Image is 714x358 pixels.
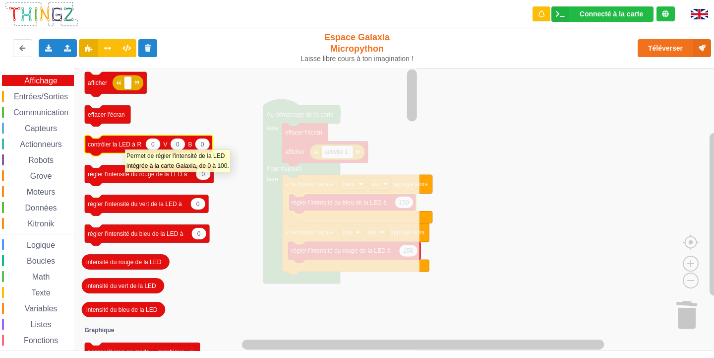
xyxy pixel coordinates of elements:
[25,188,57,196] span: Moteurs
[25,257,57,265] span: Boucles
[201,171,205,178] text: 0
[12,108,70,117] span: Communication
[164,141,168,148] text: V
[31,273,52,281] span: Math
[197,230,201,237] text: 0
[86,259,162,266] text: intensité du rouge de la LED
[297,55,418,63] div: Laisse libre cours à ton imagination !
[126,151,229,161] div: Permet de régler l'intensité de la LED
[126,161,229,171] div: intégrée à la carte Galaxia, de 0 à 100.
[196,201,200,208] text: 0
[580,10,643,17] div: Connecté à la carte
[85,327,115,334] text: Graphique
[638,39,711,57] button: Téléverser
[29,320,53,329] span: Listes
[176,141,179,148] text: 0
[88,141,141,148] text: contrôler la LED à R
[86,306,158,313] text: intensité du bleu de la LED
[88,230,183,237] text: régler l'intensité du bleu de la LED à
[88,171,187,178] text: régler l'intensité du rouge de la LED à
[201,141,204,148] text: 0
[656,6,675,21] div: Tu es connecté au serveur de création de Thingz
[25,241,57,249] span: Logique
[86,283,156,289] text: intensité du vert de la LED
[691,9,708,19] img: gb.png
[23,124,59,133] span: Capteurs
[30,288,52,297] span: Texte
[27,156,55,164] span: Robots
[88,111,125,118] text: effacer l'écran
[88,79,107,86] text: afficher
[12,92,69,101] span: Entrées/Sorties
[18,140,63,148] span: Actionneurs
[88,201,182,208] text: régler l'intensité du vert de la LED à
[29,172,54,180] span: Grove
[26,219,56,228] span: Kitronik
[23,304,59,313] span: Variables
[22,336,59,345] span: Fonctions
[24,204,59,212] span: Données
[551,6,654,22] div: Ta base fonctionne bien !
[23,76,59,85] span: Affichage
[4,1,79,27] img: thingz_logo.png
[188,141,192,148] text: B
[297,32,418,63] div: Espace Galaxia Micropython
[151,141,155,148] text: 0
